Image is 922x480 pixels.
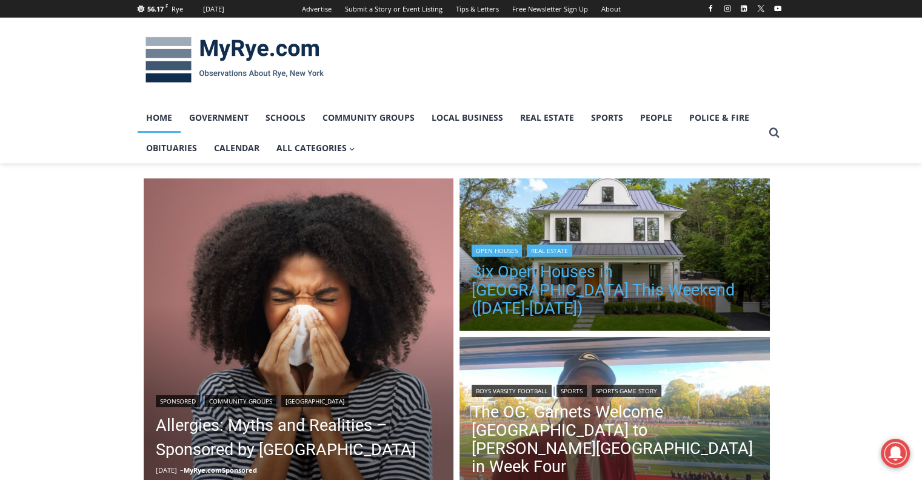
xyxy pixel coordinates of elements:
div: | [472,242,758,257]
a: Community Groups [314,103,423,133]
a: Real Estate [527,245,572,257]
span: – [180,465,184,475]
a: Open Houses [472,245,522,257]
a: The OG: Garnets Welcome [GEOGRAPHIC_DATA] to [PERSON_NAME][GEOGRAPHIC_DATA] in Week Four [472,403,758,476]
span: F [165,2,168,9]
span: 56.17 [147,4,164,13]
a: Linkedin [737,1,751,16]
time: [DATE] [156,465,177,475]
div: [DATE] [203,4,224,15]
nav: Primary Navigation [138,103,763,164]
a: Instagram [720,1,735,16]
a: Obituaries [138,133,205,163]
a: Community Groups [205,395,276,407]
a: Sponsored [156,395,200,407]
a: MyRye.comSponsored [184,465,257,475]
div: | | [156,393,442,407]
a: Real Estate [512,103,583,133]
a: Government [181,103,257,133]
a: Six Open Houses in [GEOGRAPHIC_DATA] This Weekend ([DATE]-[DATE]) [472,263,758,317]
img: MyRye.com [138,29,332,92]
a: Sports Game Story [592,385,661,397]
a: Schools [257,103,314,133]
div: | | [472,382,758,397]
a: Boys Varsity Football [472,385,552,397]
a: Calendar [205,133,268,163]
a: Facebook [703,1,718,16]
a: YouTube [770,1,785,16]
a: X [753,1,768,16]
a: [GEOGRAPHIC_DATA] [281,395,349,407]
a: Sports [556,385,587,397]
div: Rye [172,4,183,15]
a: Police & Fire [681,103,758,133]
a: Home [138,103,181,133]
a: People [632,103,681,133]
img: 3 Overdale Road, Rye [459,178,770,334]
a: Read More Six Open Houses in Rye This Weekend (October 4-5) [459,178,770,334]
a: Sports [583,103,632,133]
button: Child menu of All Categories [268,133,364,163]
a: Allergies: Myths and Realities – Sponsored by [GEOGRAPHIC_DATA] [156,413,442,462]
a: Local Business [423,103,512,133]
button: View Search Form [763,122,785,144]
